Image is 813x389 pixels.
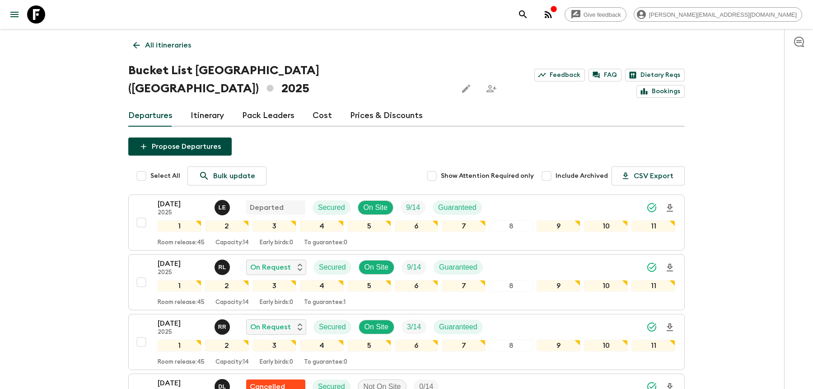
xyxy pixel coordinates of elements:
div: 2 [205,220,249,232]
button: search adventures [514,5,532,24]
h1: Bucket List [GEOGRAPHIC_DATA] ([GEOGRAPHIC_DATA]) 2025 [128,62,450,98]
p: [DATE] [158,258,207,269]
p: Secured [319,262,346,273]
p: Room release: 45 [158,359,205,366]
button: CSV Export [612,166,685,185]
a: Bookings [636,85,685,98]
a: Departures [128,105,173,127]
div: 8 [489,220,533,232]
svg: Synced Successfully [646,202,657,213]
svg: Synced Successfully [646,322,657,332]
div: 5 [347,220,391,232]
a: Give feedback [565,7,626,22]
a: Pack Leaders [242,105,294,127]
div: 4 [300,220,344,232]
div: 3 [252,280,296,292]
p: All itineraries [145,40,191,51]
div: On Site [358,200,393,215]
p: To guarantee: 0 [304,359,347,366]
button: menu [5,5,23,24]
div: 10 [584,220,628,232]
div: 1 [158,220,201,232]
div: 10 [584,340,628,351]
p: R L [218,264,226,271]
p: On Site [364,322,388,332]
p: To guarantee: 1 [304,299,346,306]
div: Secured [313,200,350,215]
div: 6 [395,280,439,292]
div: 6 [395,340,439,351]
a: All itineraries [128,36,196,54]
p: 3 / 14 [407,322,421,332]
div: 11 [631,280,675,292]
a: Feedback [534,69,585,81]
div: Secured [313,260,351,275]
p: Guaranteed [439,262,477,273]
p: Capacity: 14 [215,359,249,366]
p: Capacity: 14 [215,299,249,306]
div: 7 [442,340,486,351]
div: 1 [158,340,201,351]
p: Guaranteed [438,202,477,213]
div: 11 [631,220,675,232]
button: Edit this itinerary [457,80,475,98]
p: On Request [250,322,291,332]
p: 9 / 14 [407,262,421,273]
div: 3 [252,340,296,351]
p: Room release: 45 [158,299,205,306]
span: Show Attention Required only [441,171,534,180]
span: Dylan Lees [215,382,232,389]
span: Roland Rau [215,322,232,329]
button: [DATE]2025Rabata Legend MpatamaliOn RequestSecuredOn SiteTrip FillGuaranteed1234567891011Room rel... [128,254,685,310]
a: Cost [313,105,332,127]
div: 5 [347,280,391,292]
svg: Synced Successfully [646,262,657,273]
p: Departed [250,202,284,213]
p: On Site [364,262,388,273]
span: [PERSON_NAME][EMAIL_ADDRESS][DOMAIN_NAME] [644,11,802,18]
a: Bulk update [187,166,266,185]
div: 3 [252,220,296,232]
p: Secured [319,322,346,332]
a: Prices & Discounts [350,105,423,127]
div: 8 [489,280,533,292]
p: On Request [250,262,291,273]
span: Give feedback [579,11,626,18]
p: [DATE] [158,199,207,209]
p: Secured [318,202,345,213]
p: 9 / 14 [406,202,420,213]
p: Early birds: 0 [260,299,293,306]
div: 2 [205,340,249,351]
svg: Download Onboarding [664,262,675,273]
p: Bulk update [213,171,255,181]
div: On Site [359,320,394,334]
div: Secured [313,320,351,334]
p: Guaranteed [439,322,477,332]
p: 2025 [158,209,207,217]
div: 6 [395,220,439,232]
a: Itinerary [191,105,224,127]
p: Room release: 45 [158,239,205,247]
div: 4 [300,280,344,292]
p: Early birds: 0 [260,239,293,247]
button: RL [215,260,232,275]
span: Select All [150,171,180,180]
span: Share this itinerary [482,80,500,98]
span: Rabata Legend Mpatamali [215,262,232,270]
div: Trip Fill [402,320,426,334]
div: 1 [158,280,201,292]
div: Trip Fill [401,200,425,215]
button: RR [215,319,232,335]
div: 11 [631,340,675,351]
div: 9 [537,280,580,292]
div: On Site [359,260,394,275]
button: [DATE]2025Roland RauOn RequestSecuredOn SiteTrip FillGuaranteed1234567891011Room release:45Capaci... [128,314,685,370]
p: 2025 [158,269,207,276]
div: 4 [300,340,344,351]
div: 8 [489,340,533,351]
div: 2 [205,280,249,292]
span: Leslie Edgar [215,203,232,210]
div: 9 [537,340,580,351]
a: Dietary Reqs [625,69,685,81]
div: 7 [442,280,486,292]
